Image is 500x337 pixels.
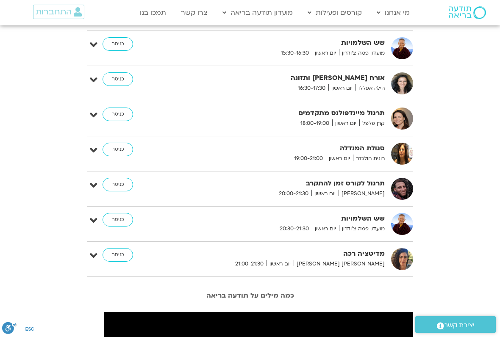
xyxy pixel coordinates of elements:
[303,5,366,21] a: קורסים ופעילות
[136,5,170,21] a: תמכו בנו
[232,260,267,268] span: 21:00-21:30
[203,108,385,119] strong: תרגול מיינדפולנס מתקדמים
[297,119,332,128] span: 18:00-19:00
[339,224,385,233] span: מועדון פמה צ'ודרון
[295,84,328,93] span: 16:30-17:30
[332,119,359,128] span: יום ראשון
[33,5,84,19] a: התחברות
[103,143,133,156] a: כניסה
[103,248,133,262] a: כניסה
[415,316,496,333] a: יצירת קשר
[294,260,385,268] span: [PERSON_NAME] [PERSON_NAME]
[103,72,133,86] a: כניסה
[203,143,385,154] strong: סגולת המנדלה
[312,49,339,58] span: יום ראשון
[291,154,326,163] span: 19:00-21:00
[103,213,133,227] a: כניסה
[103,37,133,51] a: כניסה
[311,189,339,198] span: יום ראשון
[372,5,414,21] a: מי אנחנו
[203,37,385,49] strong: שש השלמויות
[278,49,312,58] span: 15:30-16:30
[449,6,486,19] img: תודעה בריאה
[13,292,487,299] h2: כמה מילים על תודעה בריאה
[203,178,385,189] strong: תרגול לקורס זמן להתקרב
[326,154,353,163] span: יום ראשון
[339,189,385,198] span: [PERSON_NAME]
[177,5,212,21] a: צרו קשר
[444,320,475,331] span: יצירת קשר
[353,154,385,163] span: רונית הולנדר
[312,224,339,233] span: יום ראשון
[103,178,133,191] a: כניסה
[267,260,294,268] span: יום ראשון
[36,7,72,17] span: התחברות
[277,224,312,233] span: 20:30-21:30
[203,72,385,84] strong: אורח [PERSON_NAME] ותזונה
[203,248,385,260] strong: מדיטציה רכה
[103,108,133,121] a: כניסה
[218,5,297,21] a: מועדון תודעה בריאה
[276,189,311,198] span: 20:00-21:30
[359,119,385,128] span: קרן פלפל
[356,84,385,93] span: הילה אפללו
[203,213,385,224] strong: שש השלמויות
[339,49,385,58] span: מועדון פמה צ'ודרון
[328,84,356,93] span: יום ראשון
